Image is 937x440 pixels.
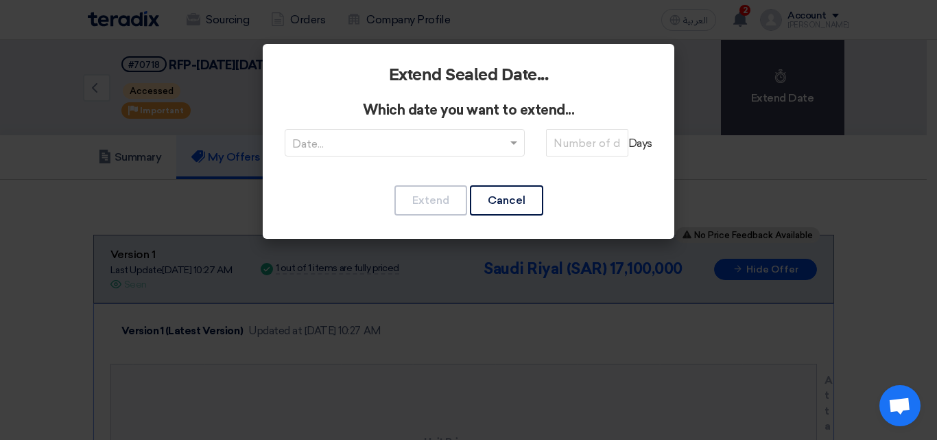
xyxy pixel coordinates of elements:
[879,385,921,426] a: Open chat
[285,66,652,85] h2: Extend Sealed Date...
[546,129,628,157] input: Number of days...
[394,185,467,216] button: Extend
[285,102,652,118] h3: Which date you want to extend...
[470,185,543,216] button: Cancel
[546,129,652,157] span: Days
